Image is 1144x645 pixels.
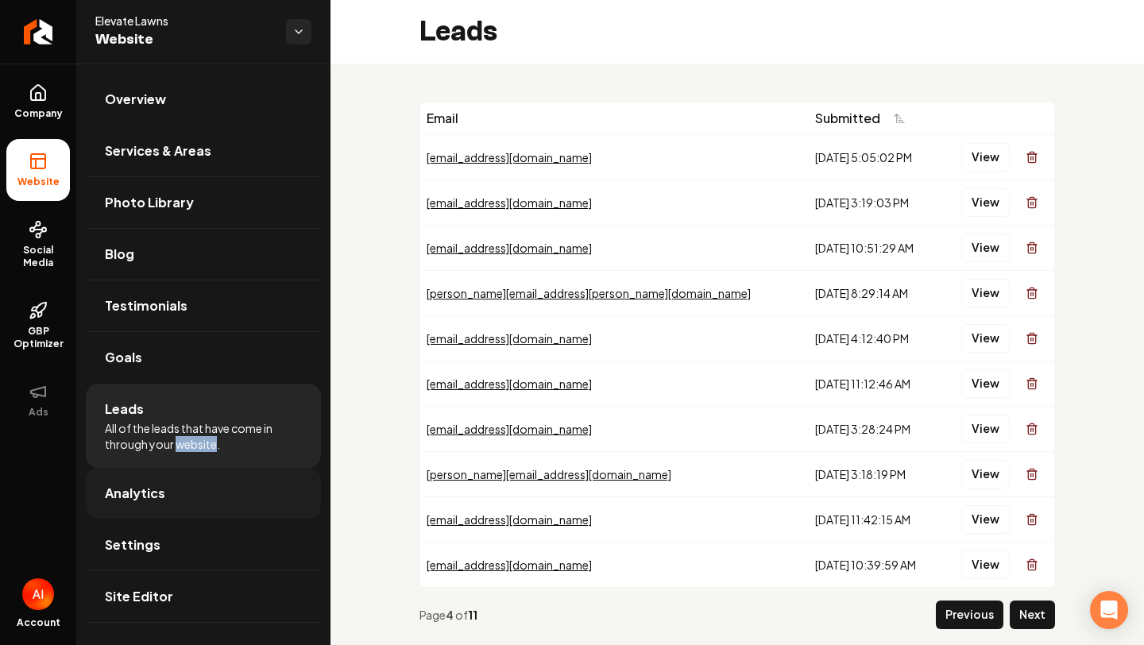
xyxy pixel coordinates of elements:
[427,376,802,392] div: [EMAIL_ADDRESS][DOMAIN_NAME]
[427,240,802,256] div: [EMAIL_ADDRESS][DOMAIN_NAME]
[419,608,446,622] span: Page
[961,143,1010,172] button: View
[427,557,802,573] div: [EMAIL_ADDRESS][DOMAIN_NAME]
[6,207,70,282] a: Social Media
[427,149,802,165] div: [EMAIL_ADDRESS][DOMAIN_NAME]
[419,16,497,48] h2: Leads
[105,193,194,212] span: Photo Library
[6,369,70,431] button: Ads
[427,195,802,210] div: [EMAIL_ADDRESS][DOMAIN_NAME]
[105,141,211,160] span: Services & Areas
[86,519,321,570] a: Settings
[105,587,173,606] span: Site Editor
[961,188,1010,217] button: View
[936,601,1003,629] button: Previous
[815,466,933,482] div: [DATE] 3:18:19 PM
[455,608,468,622] span: of
[105,348,142,367] span: Goals
[446,608,455,622] strong: 4
[95,29,273,51] span: Website
[961,369,1010,398] button: View
[1090,591,1128,629] div: Open Intercom Messenger
[815,557,933,573] div: [DATE] 10:39:59 AM
[86,74,321,125] a: Overview
[427,512,802,527] div: [EMAIL_ADDRESS][DOMAIN_NAME]
[815,376,933,392] div: [DATE] 11:12:46 AM
[427,109,802,128] div: Email
[105,90,166,109] span: Overview
[6,71,70,133] a: Company
[86,468,321,519] a: Analytics
[105,420,302,452] span: All of the leads that have come in through your website.
[427,285,802,301] div: [PERSON_NAME][EMAIL_ADDRESS][PERSON_NAME][DOMAIN_NAME]
[22,578,54,610] button: Open user button
[815,421,933,437] div: [DATE] 3:28:24 PM
[105,296,187,315] span: Testimonials
[8,107,69,120] span: Company
[6,325,70,350] span: GBP Optimizer
[86,571,321,622] a: Site Editor
[17,616,60,629] span: Account
[22,406,55,419] span: Ads
[11,176,66,188] span: Website
[961,550,1010,579] button: View
[815,104,915,133] button: Submitted
[86,332,321,383] a: Goals
[961,505,1010,534] button: View
[86,177,321,228] a: Photo Library
[24,19,53,44] img: Rebolt Logo
[105,535,160,554] span: Settings
[815,149,933,165] div: [DATE] 5:05:02 PM
[86,229,321,280] a: Blog
[105,245,134,264] span: Blog
[961,324,1010,353] button: View
[961,279,1010,307] button: View
[427,466,802,482] div: [PERSON_NAME][EMAIL_ADDRESS][DOMAIN_NAME]
[468,608,477,622] strong: 11
[961,460,1010,489] button: View
[105,484,165,503] span: Analytics
[815,195,933,210] div: [DATE] 3:19:03 PM
[961,234,1010,262] button: View
[86,280,321,331] a: Testimonials
[815,240,933,256] div: [DATE] 10:51:29 AM
[6,288,70,363] a: GBP Optimizer
[95,13,273,29] span: Elevate Lawns
[22,578,54,610] img: Abdi Ismael
[961,415,1010,443] button: View
[815,330,933,346] div: [DATE] 4:12:40 PM
[815,109,880,128] span: Submitted
[815,285,933,301] div: [DATE] 8:29:14 AM
[105,400,144,419] span: Leads
[1010,601,1055,629] button: Next
[427,421,802,437] div: [EMAIL_ADDRESS][DOMAIN_NAME]
[815,512,933,527] div: [DATE] 11:42:15 AM
[6,244,70,269] span: Social Media
[86,126,321,176] a: Services & Areas
[427,330,802,346] div: [EMAIL_ADDRESS][DOMAIN_NAME]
